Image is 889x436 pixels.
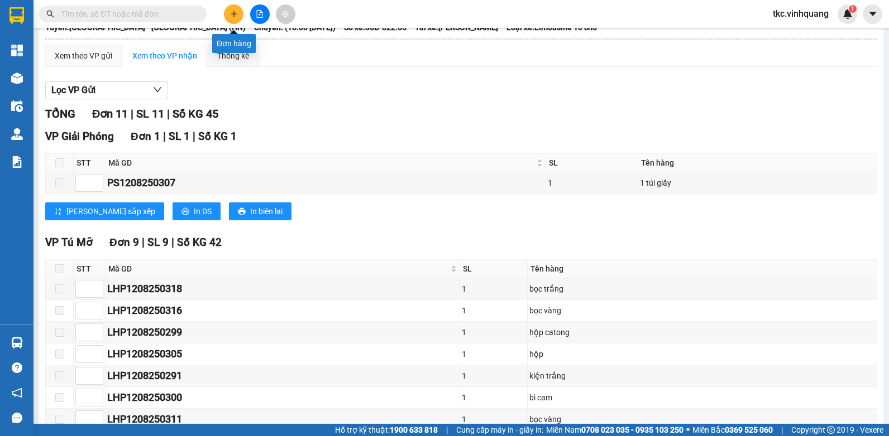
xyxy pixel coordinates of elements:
span: | [142,236,145,249]
sup: 1 [849,5,857,13]
div: Xem theo VP gửi [55,50,112,62]
td: LHP1208250291 [106,365,460,387]
th: SL [460,260,528,278]
div: LHP1208250316 [107,303,458,318]
div: 1 [462,304,526,317]
span: SL 11 [136,107,164,120]
button: aim [276,4,295,24]
span: Hỗ trợ kỹ thuật: [335,424,438,436]
span: ⚪️ [686,428,690,432]
div: bọc trắng [529,283,875,295]
span: SL 9 [147,236,169,249]
span: printer [181,207,189,216]
span: | [131,107,133,120]
td: LHP1208250299 [106,322,460,343]
span: | [163,130,166,143]
strong: 0708 023 035 - 0935 103 250 [581,425,684,434]
img: dashboard-icon [11,45,23,56]
div: LHP1208250318 [107,281,458,297]
div: 1 [548,177,636,189]
span: Mã GD [108,157,534,169]
div: Xem theo VP nhận [132,50,197,62]
button: sort-ascending[PERSON_NAME] sắp xếp [45,202,164,220]
span: caret-down [868,9,878,19]
th: Tên hàng [638,154,877,172]
span: Số KG 45 [173,107,218,120]
td: LHP1208250316 [106,300,460,322]
div: 1 túi giấy [640,177,875,189]
th: SL [546,154,638,172]
th: STT [74,260,106,278]
span: copyright [827,426,835,434]
div: Thống kê [217,50,249,62]
span: | [781,424,783,436]
span: | [167,107,170,120]
div: bọc vàng [529,413,875,425]
span: question-circle [12,362,22,373]
button: printerIn biên lai [229,202,291,220]
div: 1 [462,326,526,338]
td: LHP1208250300 [106,387,460,409]
div: Đơn hàng [212,34,256,53]
span: aim [281,10,289,18]
span: Đơn 1 [131,130,160,143]
strong: 1900 633 818 [390,425,438,434]
div: LHP1208250305 [107,346,458,362]
span: message [12,413,22,423]
span: search [46,10,54,18]
td: LHP1208250311 [106,409,460,430]
img: solution-icon [11,156,23,168]
img: warehouse-icon [11,128,23,140]
div: 1 [462,348,526,360]
strong: 0369 525 060 [725,425,773,434]
span: | [171,236,174,249]
span: | [193,130,195,143]
td: LHP1208250318 [106,278,460,300]
span: | [446,424,448,436]
div: LHP1208250311 [107,411,458,427]
td: LHP1208250305 [106,343,460,365]
div: bọc vàng [529,304,875,317]
img: warehouse-icon [11,100,23,112]
span: plus [230,10,238,18]
span: printer [238,207,246,216]
div: 1 [462,370,526,382]
span: [PERSON_NAME] sắp xếp [66,205,155,217]
span: VP Tú Mỡ [45,236,93,249]
th: STT [74,154,106,172]
div: 1 [462,283,526,295]
div: bì cam [529,391,875,404]
div: hộp [529,348,875,360]
span: sort-ascending [54,207,62,216]
span: Số KG 42 [177,236,222,249]
span: Miền Nam [546,424,684,436]
div: hộp catong [529,326,875,338]
span: Đơn 9 [109,236,139,249]
img: icon-new-feature [843,9,853,19]
span: Mã GD [108,263,448,275]
span: TỔNG [45,107,75,120]
span: notification [12,387,22,398]
div: PS1208250307 [107,175,544,191]
span: Miền Bắc [692,424,773,436]
img: logo-vxr [9,7,24,24]
div: LHP1208250299 [107,324,458,340]
span: Số KG 1 [198,130,237,143]
img: warehouse-icon [11,72,23,84]
span: VP Giải Phóng [45,130,114,143]
input: Tìm tên, số ĐT hoặc mã đơn [61,8,193,20]
button: Lọc VP Gửi [45,81,168,99]
div: 1 [462,391,526,404]
img: warehouse-icon [11,337,23,348]
button: printerIn DS [173,202,221,220]
div: LHP1208250300 [107,390,458,405]
span: tkc.vinhquang [764,7,838,21]
span: down [153,85,162,94]
td: PS1208250307 [106,172,546,194]
div: 1 [462,413,526,425]
span: file-add [256,10,264,18]
span: 1 [850,5,854,13]
span: Cung cấp máy in - giấy in: [456,424,543,436]
span: SL 1 [169,130,190,143]
div: LHP1208250291 [107,368,458,384]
